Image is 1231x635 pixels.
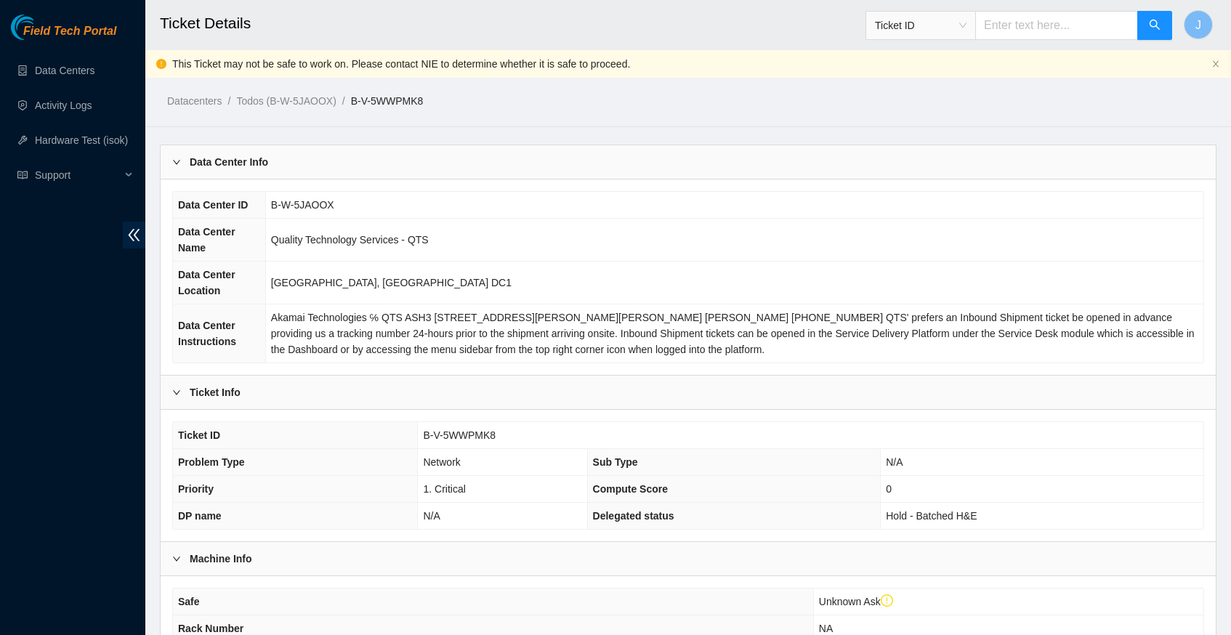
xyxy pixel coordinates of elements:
[271,199,334,211] span: B-W-5JAOOX
[178,226,235,254] span: Data Center Name
[1211,60,1220,69] button: close
[819,623,833,634] span: NA
[178,596,200,607] span: Safe
[1195,16,1201,34] span: J
[1149,19,1161,33] span: search
[271,234,429,246] span: Quality Technology Services - QTS
[1184,10,1213,39] button: J
[161,145,1216,179] div: Data Center Info
[190,154,268,170] b: Data Center Info
[423,483,465,495] span: 1. Critical
[593,483,668,495] span: Compute Score
[167,95,222,107] a: Datacenters
[886,483,892,495] span: 0
[11,15,73,40] img: Akamai Technologies
[178,199,248,211] span: Data Center ID
[227,95,230,107] span: /
[271,312,1195,355] span: Akamai Technologies ℅ QTS ASH3 [STREET_ADDRESS][PERSON_NAME][PERSON_NAME] [PERSON_NAME] [PHONE_NU...
[11,26,116,45] a: Akamai TechnologiesField Tech Portal
[123,222,145,248] span: double-left
[593,510,674,522] span: Delegated status
[35,134,128,146] a: Hardware Test (isok)
[17,170,28,180] span: read
[35,65,94,76] a: Data Centers
[172,158,181,166] span: right
[351,95,424,107] a: B-V-5WWPMK8
[881,594,894,607] span: exclamation-circle
[342,95,345,107] span: /
[1211,60,1220,68] span: close
[178,320,236,347] span: Data Center Instructions
[172,554,181,563] span: right
[161,542,1216,575] div: Machine Info
[593,456,638,468] span: Sub Type
[886,510,977,522] span: Hold - Batched H&E
[178,269,235,296] span: Data Center Location
[23,25,116,39] span: Field Tech Portal
[975,11,1138,40] input: Enter text here...
[190,551,252,567] b: Machine Info
[236,95,336,107] a: Todos (B-W-5JAOOX)
[178,510,222,522] span: DP name
[819,596,893,607] span: Unknown Ask
[178,429,220,441] span: Ticket ID
[423,456,460,468] span: Network
[35,100,92,111] a: Activity Logs
[178,456,245,468] span: Problem Type
[172,388,181,397] span: right
[423,510,440,522] span: N/A
[875,15,966,36] span: Ticket ID
[178,483,214,495] span: Priority
[271,277,512,288] span: [GEOGRAPHIC_DATA], [GEOGRAPHIC_DATA] DC1
[423,429,496,441] span: B-V-5WWPMK8
[161,376,1216,409] div: Ticket Info
[886,456,903,468] span: N/A
[178,623,243,634] span: Rack Number
[35,161,121,190] span: Support
[190,384,241,400] b: Ticket Info
[1137,11,1172,40] button: search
